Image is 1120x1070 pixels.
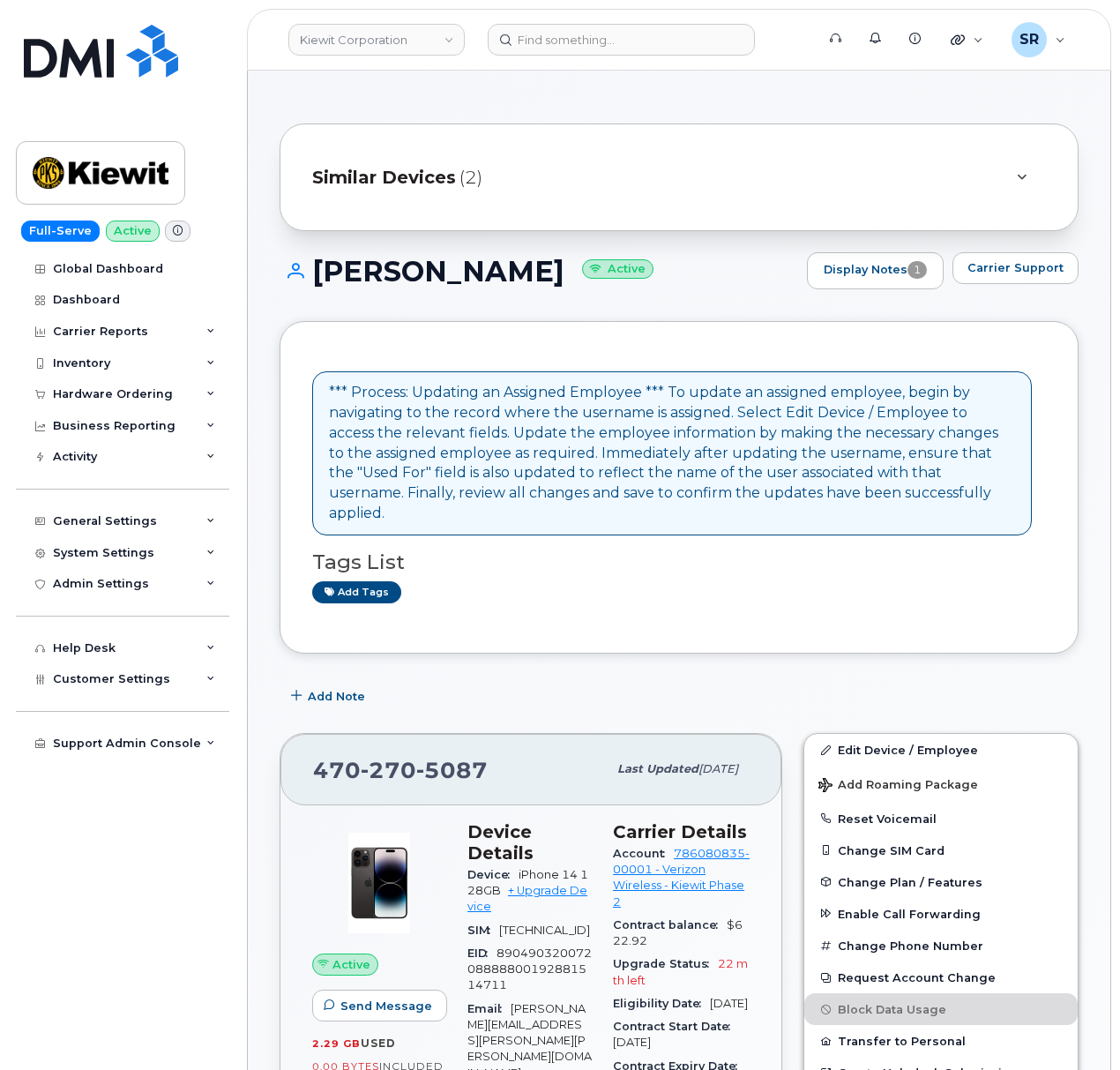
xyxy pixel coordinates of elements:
[818,778,978,795] span: Add Roaming Package
[804,834,1078,866] button: Change SIM Card
[613,997,710,1010] span: Eligibility Date
[804,866,1078,898] button: Change Plan / Features
[804,930,1078,962] button: Change Phone Number
[838,907,981,920] span: Enable Call Forwarding
[838,875,982,888] span: Change Plan / Features
[613,1020,739,1033] span: Contract Start Date
[329,383,1015,524] div: *** Process: Updating an Assigned Employee *** To update an assigned employee, begin by navigatin...
[467,868,588,897] span: iPhone 14 128GB
[804,803,1078,834] button: Reset Voicemail
[280,256,798,287] h1: [PERSON_NAME]
[467,884,587,913] a: + Upgrade Device
[804,734,1078,766] a: Edit Device / Employee
[967,259,1064,276] span: Carrier Support
[416,757,488,783] span: 5087
[467,947,592,992] span: 89049032007208888800192881514711
[582,259,653,280] small: Active
[613,821,750,842] h3: Carrier Details
[613,957,718,970] span: Upgrade Status
[312,1037,361,1050] span: 2.29 GB
[804,962,1078,993] button: Request Account Change
[804,898,1078,930] button: Enable Call Forwarding
[312,551,1046,573] h3: Tags List
[698,762,738,775] span: [DATE]
[710,997,748,1010] span: [DATE]
[1043,993,1107,1057] iframe: Messenger Launcher
[613,1036,651,1049] span: [DATE]
[459,165,482,191] span: (2)
[804,1025,1078,1057] button: Transfer to Personal
[613,847,674,860] span: Account
[467,868,519,881] span: Device
[613,847,750,909] a: 786080835-00001 - Verizon Wireless - Kiewit Phase 2
[807,252,944,289] a: Display Notes1
[952,252,1079,284] button: Carrier Support
[313,757,488,783] span: 470
[332,956,370,973] span: Active
[467,924,499,937] span: SIM
[617,762,698,775] span: Last updated
[312,165,456,191] span: Similar Devices
[804,993,1078,1025] button: Block Data Usage
[467,1002,511,1015] span: Email
[613,957,748,986] span: 22 mth left
[280,680,380,712] button: Add Note
[326,830,432,936] img: image20231002-3703462-njx0qo.jpeg
[340,998,432,1014] span: Send Message
[613,918,727,932] span: Contract balance
[907,261,927,279] span: 1
[308,688,365,705] span: Add Note
[467,821,592,864] h3: Device Details
[804,766,1078,802] button: Add Roaming Package
[312,581,401,603] a: Add tags
[467,947,497,960] span: EID
[499,924,590,937] span: [TECHNICAL_ID]
[361,1036,396,1050] span: used
[361,757,416,783] span: 270
[312,990,447,1021] button: Send Message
